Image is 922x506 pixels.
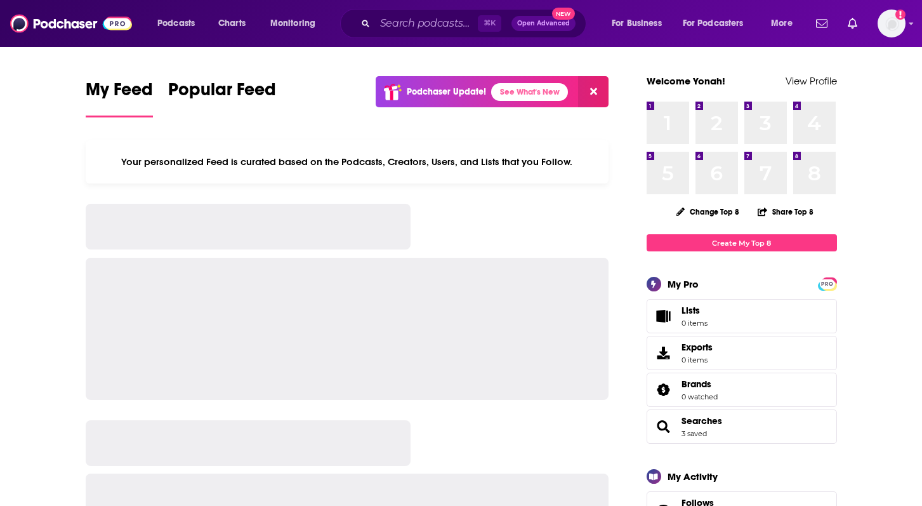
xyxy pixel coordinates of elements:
[682,429,707,438] a: 3 saved
[603,13,678,34] button: open menu
[10,11,132,36] img: Podchaser - Follow, Share and Rate Podcasts
[682,305,708,316] span: Lists
[478,15,501,32] span: ⌘ K
[157,15,195,32] span: Podcasts
[682,415,722,427] a: Searches
[668,470,718,483] div: My Activity
[682,378,718,390] a: Brands
[682,342,713,353] span: Exports
[651,307,676,325] span: Lists
[552,8,575,20] span: New
[843,13,862,34] a: Show notifications dropdown
[651,344,676,362] span: Exports
[682,319,708,328] span: 0 items
[210,13,253,34] a: Charts
[786,75,837,87] a: View Profile
[168,79,276,108] span: Popular Feed
[647,336,837,370] a: Exports
[878,10,906,37] span: Logged in as yonahlieberman
[148,13,211,34] button: open menu
[168,79,276,117] a: Popular Feed
[682,305,700,316] span: Lists
[86,79,153,117] a: My Feed
[647,234,837,251] a: Create My Top 8
[757,199,814,224] button: Share Top 8
[762,13,808,34] button: open menu
[517,20,570,27] span: Open Advanced
[771,15,793,32] span: More
[261,13,332,34] button: open menu
[895,10,906,20] svg: Add a profile image
[878,10,906,37] button: Show profile menu
[352,9,598,38] div: Search podcasts, credits, & more...
[675,13,762,34] button: open menu
[811,13,833,34] a: Show notifications dropdown
[218,15,246,32] span: Charts
[491,83,568,101] a: See What's New
[682,392,718,401] a: 0 watched
[511,16,576,31] button: Open AdvancedNew
[375,13,478,34] input: Search podcasts, credits, & more...
[647,373,837,407] span: Brands
[407,86,486,97] p: Podchaser Update!
[651,381,676,399] a: Brands
[651,418,676,436] a: Searches
[683,15,744,32] span: For Podcasters
[647,409,837,444] span: Searches
[86,79,153,108] span: My Feed
[612,15,662,32] span: For Business
[669,204,747,220] button: Change Top 8
[820,279,835,288] a: PRO
[668,278,699,290] div: My Pro
[878,10,906,37] img: User Profile
[682,378,711,390] span: Brands
[647,75,725,87] a: Welcome Yonah!
[86,140,609,183] div: Your personalized Feed is curated based on the Podcasts, Creators, Users, and Lists that you Follow.
[647,299,837,333] a: Lists
[820,279,835,289] span: PRO
[270,15,315,32] span: Monitoring
[682,356,713,364] span: 0 items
